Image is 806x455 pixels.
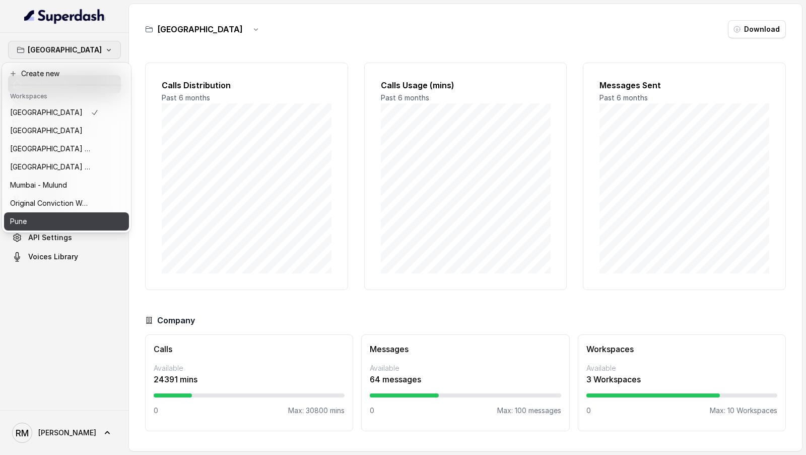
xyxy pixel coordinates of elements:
[28,44,102,56] p: [GEOGRAPHIC_DATA]
[8,41,121,59] button: [GEOGRAPHIC_DATA]
[10,125,83,137] p: [GEOGRAPHIC_DATA]
[10,106,83,119] p: [GEOGRAPHIC_DATA]
[10,197,91,209] p: Original Conviction Workspace
[4,65,129,83] button: Create new
[10,161,91,173] p: [GEOGRAPHIC_DATA] - [GEOGRAPHIC_DATA] - [GEOGRAPHIC_DATA]
[10,143,91,155] p: ⁠⁠[GEOGRAPHIC_DATA] - Ijmima - [GEOGRAPHIC_DATA]
[10,179,67,191] p: Mumbai - Mulund
[10,215,27,227] p: Pune
[4,87,129,103] header: Workspaces
[2,63,131,233] div: [GEOGRAPHIC_DATA]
